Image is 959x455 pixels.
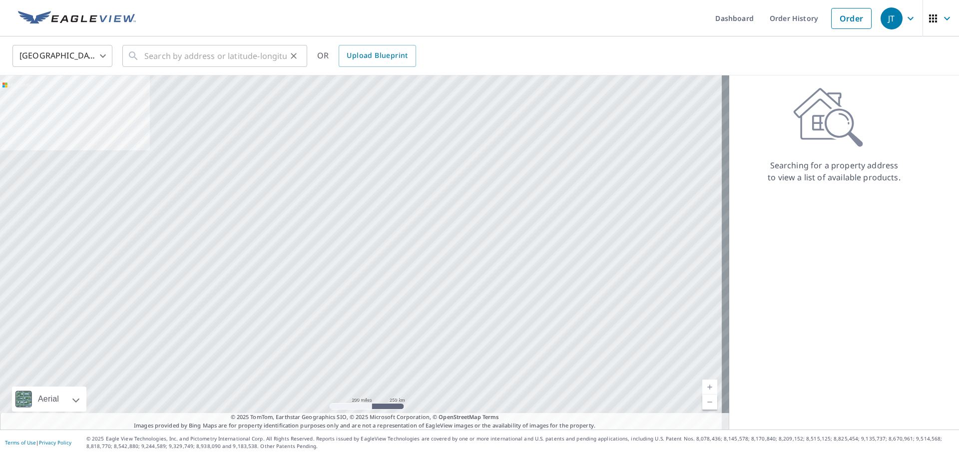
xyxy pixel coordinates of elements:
div: [GEOGRAPHIC_DATA] [12,42,112,70]
a: Order [831,8,872,29]
a: Terms of Use [5,439,36,446]
span: Upload Blueprint [347,49,408,62]
span: © 2025 TomTom, Earthstar Geographics SIO, © 2025 Microsoft Corporation, © [231,413,499,422]
p: | [5,440,71,446]
div: Aerial [35,387,62,412]
div: JT [881,7,903,29]
div: OR [317,45,416,67]
a: Upload Blueprint [339,45,416,67]
a: Terms [482,413,499,421]
p: © 2025 Eagle View Technologies, Inc. and Pictometry International Corp. All Rights Reserved. Repo... [86,435,954,450]
a: OpenStreetMap [439,413,480,421]
a: Current Level 5, Zoom In [702,380,717,395]
input: Search by address or latitude-longitude [144,42,287,70]
p: Searching for a property address to view a list of available products. [767,159,901,183]
a: Current Level 5, Zoom Out [702,395,717,410]
button: Clear [287,49,301,63]
div: Aerial [12,387,86,412]
a: Privacy Policy [39,439,71,446]
img: EV Logo [18,11,136,26]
